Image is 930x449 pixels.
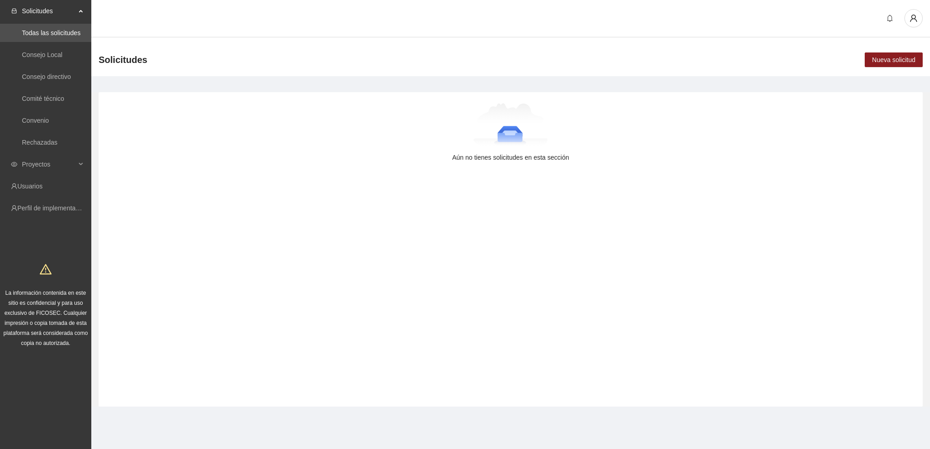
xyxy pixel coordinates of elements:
[11,161,17,167] span: eye
[22,117,49,124] a: Convenio
[22,95,64,102] a: Comité técnico
[872,55,915,65] span: Nueva solicitud
[883,15,897,22] span: bell
[17,204,89,212] a: Perfil de implementadora
[22,51,63,58] a: Consejo Local
[865,52,923,67] button: Nueva solicitud
[99,52,147,67] span: Solicitudes
[22,139,58,146] a: Rechazadas
[113,152,908,162] div: Aún no tienes solicitudes en esta sección
[11,8,17,14] span: inbox
[883,11,897,26] button: bell
[473,103,548,149] img: Aún no tienes solicitudes en esta sección
[22,155,76,173] span: Proyectos
[40,263,52,275] span: warning
[22,29,80,37] a: Todas las solicitudes
[905,14,922,22] span: user
[22,73,71,80] a: Consejo directivo
[17,183,42,190] a: Usuarios
[904,9,923,27] button: user
[22,2,76,20] span: Solicitudes
[4,290,88,346] span: La información contenida en este sitio es confidencial y para uso exclusivo de FICOSEC. Cualquier...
